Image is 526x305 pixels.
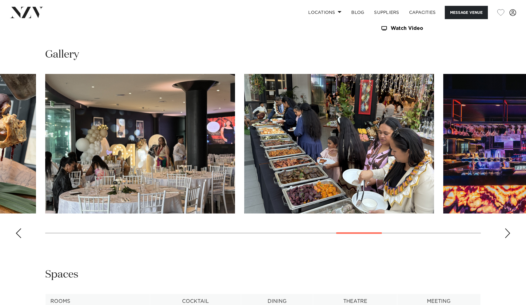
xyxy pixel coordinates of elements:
h2: Gallery [45,48,79,62]
a: SUPPLIERS [369,6,404,19]
swiper-slide: 15 / 21 [45,74,235,213]
img: nzv-logo.png [10,7,43,18]
a: BLOG [346,6,369,19]
a: Locations [303,6,346,19]
h2: Spaces [45,268,78,282]
a: Watch Video [381,26,481,31]
button: Message Venue [445,6,488,19]
swiper-slide: 16 / 21 [244,74,434,213]
a: Capacities [404,6,441,19]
